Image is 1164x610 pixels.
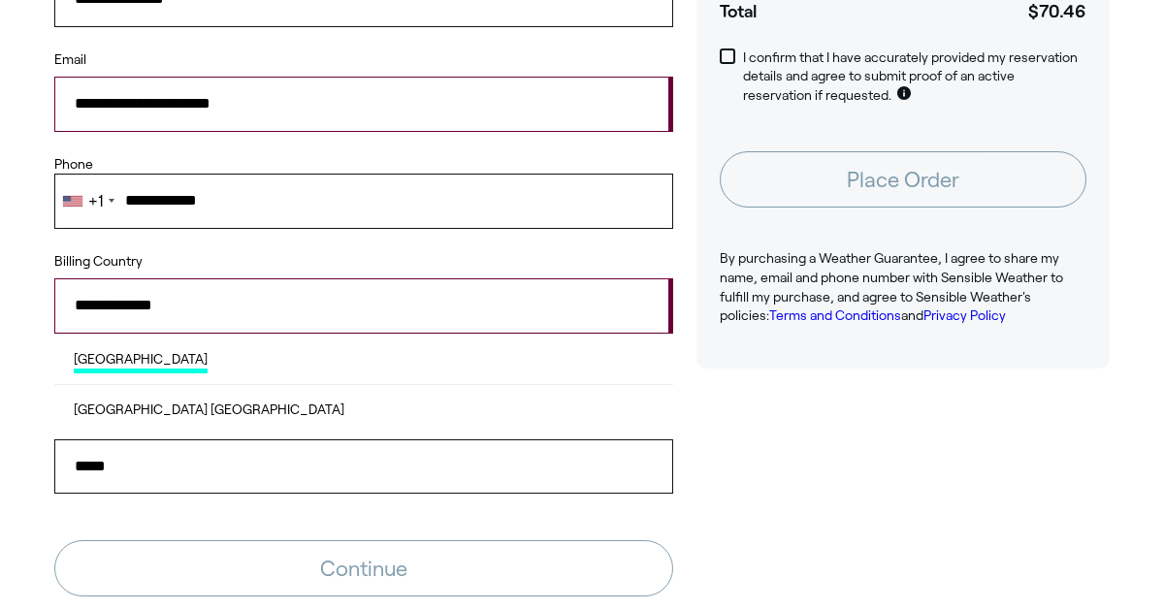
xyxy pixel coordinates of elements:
a: Privacy Policy [923,307,1006,323]
label: Phone [54,155,673,175]
button: Continue [54,540,673,596]
div: Telephone country code [55,175,120,227]
span: [GEOGRAPHIC_DATA] [GEOGRAPHIC_DATA] [74,401,344,425]
p: By purchasing a Weather Guarantee, I agree to share my name, email and phone number with Sensible... [720,249,1086,325]
a: Terms and Conditions [769,307,901,323]
p: I confirm that I have accurately provided my reservation details and agree to submit proof of an ... [743,48,1086,106]
button: Place Order [720,151,1086,208]
iframe: Customer reviews powered by Trustpilot [696,400,1110,535]
span: [GEOGRAPHIC_DATA] [74,350,208,374]
label: Email [54,50,673,70]
div: +1 [88,193,103,209]
label: Billing Country [54,252,143,272]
